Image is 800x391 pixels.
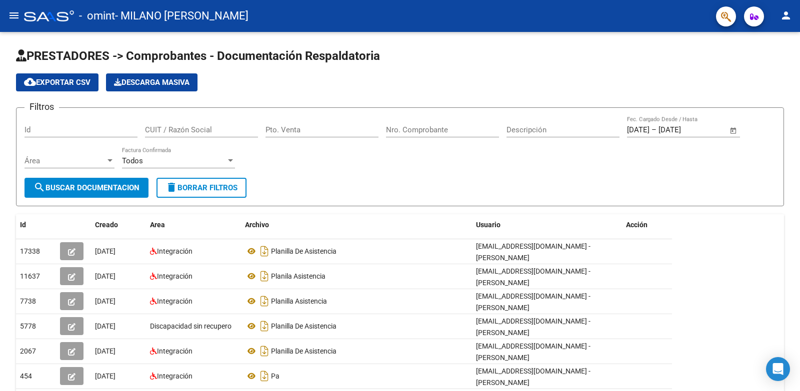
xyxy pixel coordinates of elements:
[241,214,472,236] datatable-header-cell: Archivo
[476,367,590,387] span: [EMAIL_ADDRESS][DOMAIN_NAME] - [PERSON_NAME]
[476,267,590,287] span: [EMAIL_ADDRESS][DOMAIN_NAME] - [PERSON_NAME]
[157,247,192,255] span: Integración
[106,73,197,91] app-download-masive: Descarga masiva de comprobantes (adjuntos)
[476,221,500,229] span: Usuario
[16,214,56,236] datatable-header-cell: Id
[20,247,40,255] span: 17338
[8,9,20,21] mat-icon: menu
[271,372,279,380] span: Pa
[271,322,336,330] span: Planilla De Asistencia
[258,293,271,309] i: Descargar documento
[150,221,165,229] span: Area
[476,317,590,337] span: [EMAIL_ADDRESS][DOMAIN_NAME] - [PERSON_NAME]
[622,214,672,236] datatable-header-cell: Acción
[20,322,36,330] span: 5778
[95,372,115,380] span: [DATE]
[24,156,105,165] span: Área
[20,297,36,305] span: 7738
[476,342,590,362] span: [EMAIL_ADDRESS][DOMAIN_NAME] - [PERSON_NAME]
[150,322,231,330] span: Discapacidad sin recupero
[20,221,26,229] span: Id
[476,292,590,312] span: [EMAIL_ADDRESS][DOMAIN_NAME] - [PERSON_NAME]
[157,372,192,380] span: Integración
[165,183,237,192] span: Borrar Filtros
[658,125,707,134] input: End date
[95,297,115,305] span: [DATE]
[20,272,40,280] span: 11637
[33,181,45,193] mat-icon: search
[165,181,177,193] mat-icon: delete
[626,221,647,229] span: Acción
[122,156,143,165] span: Todos
[95,322,115,330] span: [DATE]
[106,73,197,91] button: Descarga Masiva
[271,247,336,255] span: Planilla De Asistencia
[258,368,271,384] i: Descargar documento
[91,214,146,236] datatable-header-cell: Creado
[157,272,192,280] span: Integración
[271,272,325,280] span: Planila Asistencia
[95,221,118,229] span: Creado
[33,183,139,192] span: Buscar Documentacion
[95,272,115,280] span: [DATE]
[79,5,115,27] span: - omint
[146,214,241,236] datatable-header-cell: Area
[627,125,649,134] input: Start date
[766,357,790,381] div: Open Intercom Messenger
[20,347,36,355] span: 2067
[258,318,271,334] i: Descargar documento
[16,73,98,91] button: Exportar CSV
[157,347,192,355] span: Integración
[271,347,336,355] span: Planilla De Asistencia
[157,297,192,305] span: Integración
[114,78,189,87] span: Descarga Masiva
[780,9,792,21] mat-icon: person
[24,76,36,88] mat-icon: cloud_download
[156,178,246,198] button: Borrar Filtros
[115,5,248,27] span: - MILANO [PERSON_NAME]
[728,125,739,136] button: Open calendar
[651,125,656,134] span: –
[16,49,380,63] span: PRESTADORES -> Comprobantes - Documentación Respaldatoria
[20,372,32,380] span: 454
[476,242,590,262] span: [EMAIL_ADDRESS][DOMAIN_NAME] - [PERSON_NAME]
[245,221,269,229] span: Archivo
[95,347,115,355] span: [DATE]
[24,78,90,87] span: Exportar CSV
[95,247,115,255] span: [DATE]
[472,214,622,236] datatable-header-cell: Usuario
[24,178,148,198] button: Buscar Documentacion
[24,100,59,114] h3: Filtros
[258,343,271,359] i: Descargar documento
[271,297,327,305] span: Planilla Asistencia
[258,243,271,259] i: Descargar documento
[258,268,271,284] i: Descargar documento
